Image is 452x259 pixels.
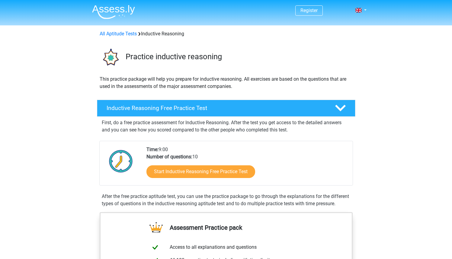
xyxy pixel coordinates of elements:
img: Assessly [92,5,135,19]
h4: Inductive Reasoning Free Practice Test [107,105,325,112]
a: Start Inductive Reasoning Free Practice Test [146,165,255,178]
div: Inductive Reasoning [97,30,355,37]
img: Clock [106,146,136,176]
a: Inductive Reasoning Free Practice Test [95,100,358,117]
h3: Practice inductive reasoning [126,52,351,61]
p: This practice package will help you prepare for inductive reasoning. All exercises are based on t... [100,76,353,90]
a: Register [300,8,318,13]
div: After the free practice aptitude test, you can use the practice package to go through the explana... [99,193,353,207]
a: All Aptitude Tests [100,31,137,37]
b: Time: [146,147,159,152]
div: 9:00 10 [142,146,352,185]
b: Number of questions: [146,154,192,160]
p: First, do a free practice assessment for Inductive Reasoning. After the test you get access to th... [102,119,351,134]
img: inductive reasoning [97,45,123,70]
